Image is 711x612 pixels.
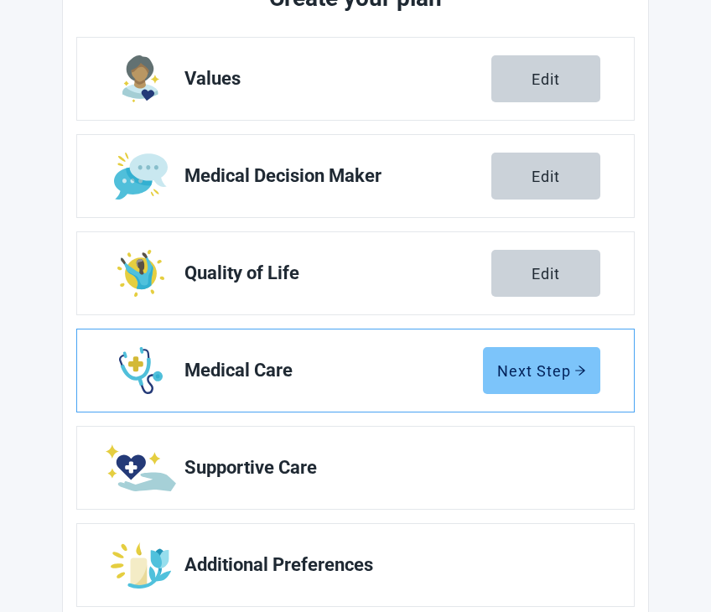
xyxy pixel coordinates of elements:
[184,166,491,186] span: Medical Decision Maker
[491,153,600,200] button: Edit
[184,458,587,478] span: Supportive Care
[184,555,587,575] span: Additional Preferences
[574,365,586,376] span: arrow-right
[184,360,483,381] span: Medical Care
[184,69,491,89] span: Values
[532,70,560,87] div: Edit
[77,135,634,217] a: Edit Medical Decision Maker section
[491,250,600,297] button: Edit
[483,347,600,394] button: Next Steparrow-right
[77,232,634,314] a: Edit Quality of Life section
[184,263,491,283] span: Quality of Life
[77,329,634,412] a: Edit Medical Care section
[497,362,586,379] div: Next Step
[77,524,634,606] a: Edit Additional Preferences section
[532,168,560,184] div: Edit
[491,55,600,102] button: Edit
[77,38,634,120] a: Edit Values section
[77,427,634,509] a: Edit Supportive Care section
[532,265,560,282] div: Edit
